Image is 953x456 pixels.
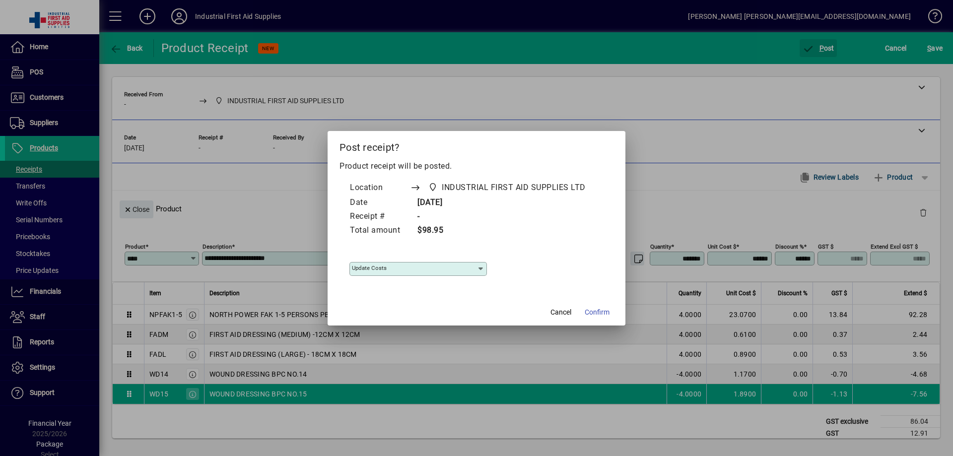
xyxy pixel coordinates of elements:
[328,131,625,160] h2: Post receipt?
[442,182,586,194] span: INDUSTRIAL FIRST AID SUPPLIES LTD
[349,210,410,224] td: Receipt #
[545,304,577,322] button: Cancel
[349,196,410,210] td: Date
[349,180,410,196] td: Location
[581,304,613,322] button: Confirm
[585,307,610,318] span: Confirm
[425,181,590,195] span: INDUSTRIAL FIRST AID SUPPLIES LTD
[352,264,387,271] mat-label: Update costs
[410,196,605,210] td: [DATE]
[349,224,410,238] td: Total amount
[410,224,605,238] td: $98.95
[340,160,613,172] p: Product receipt will be posted.
[550,307,571,318] span: Cancel
[410,210,605,224] td: -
